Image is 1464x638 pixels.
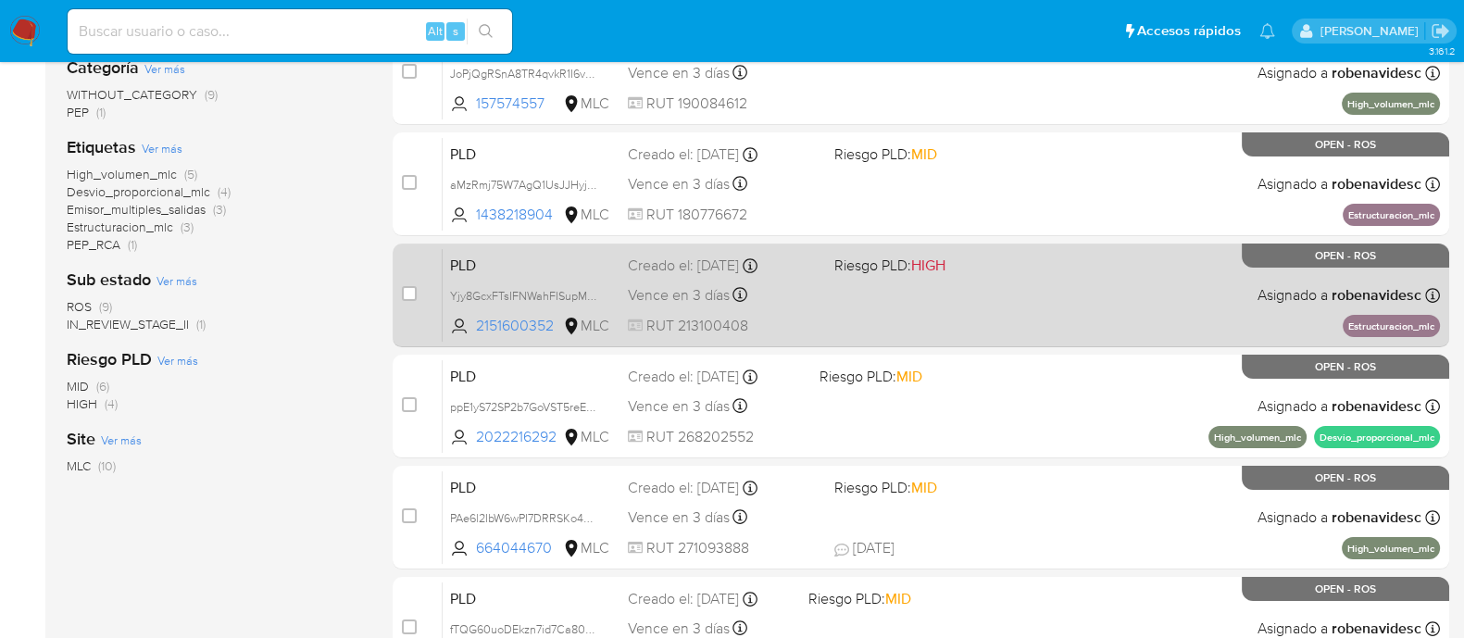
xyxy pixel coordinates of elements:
[1320,22,1424,40] p: rociodaniela.benavidescatalan@mercadolibre.cl
[1137,21,1241,41] span: Accesos rápidos
[68,19,512,44] input: Buscar usuario o caso...
[1428,44,1455,58] span: 3.161.2
[467,19,505,44] button: search-icon
[1431,21,1450,41] a: Salir
[428,22,443,40] span: Alt
[1259,23,1275,39] a: Notificaciones
[453,22,458,40] span: s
